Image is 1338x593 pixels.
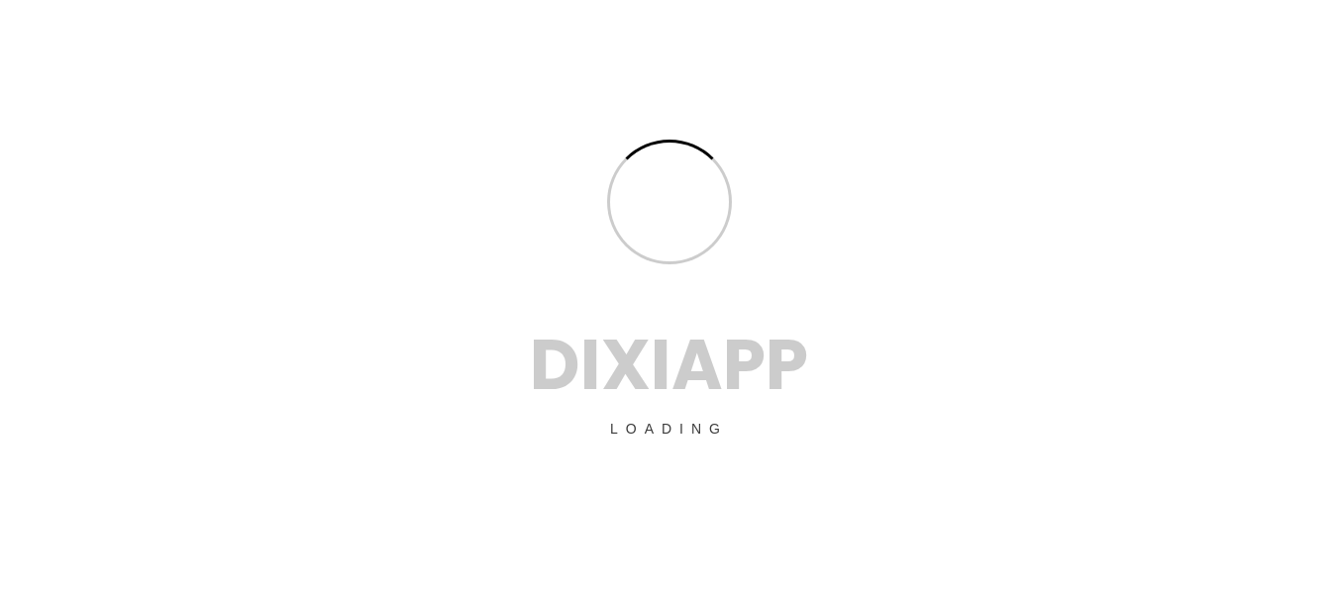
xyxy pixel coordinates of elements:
[671,316,723,414] span: A
[580,316,601,414] span: I
[723,316,766,414] span: P
[766,316,808,414] span: P
[651,316,671,414] span: I
[601,316,651,414] span: X
[530,418,808,440] p: Loading
[530,316,580,414] span: D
